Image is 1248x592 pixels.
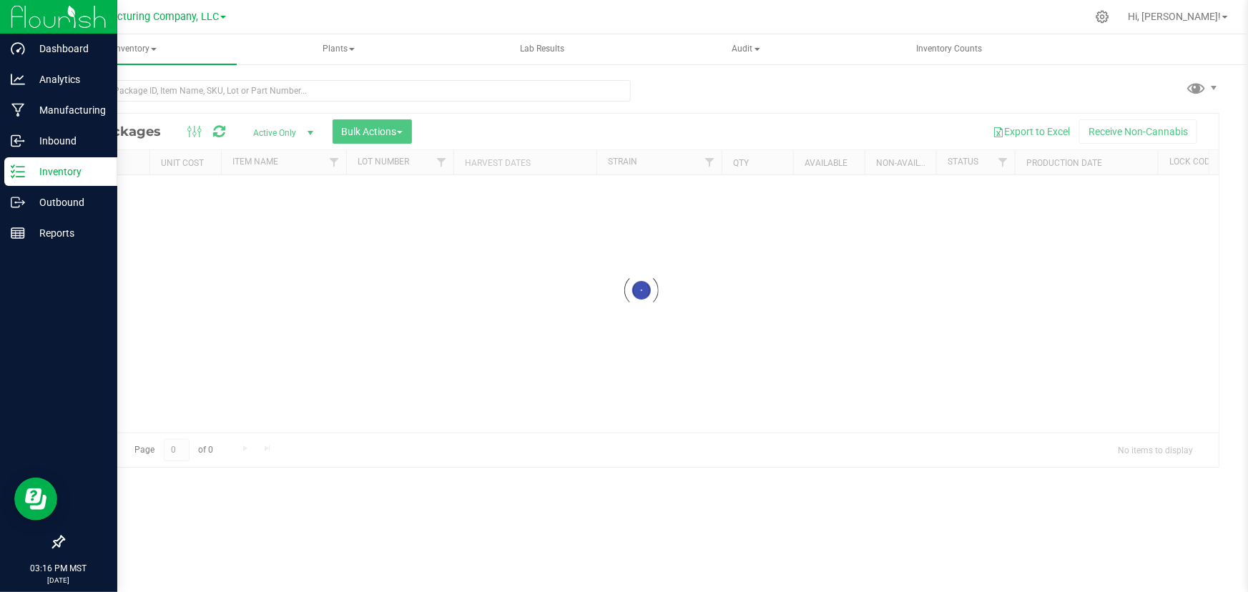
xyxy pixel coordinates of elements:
[646,35,847,64] span: Audit
[25,194,111,211] p: Outbound
[14,478,57,521] iframe: Resource center
[1094,10,1111,24] div: Manage settings
[25,71,111,88] p: Analytics
[63,80,631,102] input: Search Package ID, Item Name, SKU, Lot or Part Number...
[25,132,111,149] p: Inbound
[1128,11,1221,22] span: Hi, [PERSON_NAME]!
[239,35,440,64] span: Plants
[11,103,25,117] inline-svg: Manufacturing
[25,225,111,242] p: Reports
[441,34,644,64] a: Lab Results
[6,562,111,575] p: 03:16 PM MST
[501,43,584,55] span: Lab Results
[6,575,111,586] p: [DATE]
[645,34,847,64] a: Audit
[25,40,111,57] p: Dashboard
[898,43,1002,55] span: Inventory Counts
[11,41,25,56] inline-svg: Dashboard
[11,134,25,148] inline-svg: Inbound
[66,11,219,23] span: BB Manufacturing Company, LLC
[848,34,1051,64] a: Inventory Counts
[11,72,25,87] inline-svg: Analytics
[11,164,25,179] inline-svg: Inventory
[25,163,111,180] p: Inventory
[34,34,237,64] a: Inventory
[11,226,25,240] inline-svg: Reports
[25,102,111,119] p: Manufacturing
[238,34,441,64] a: Plants
[11,195,25,209] inline-svg: Outbound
